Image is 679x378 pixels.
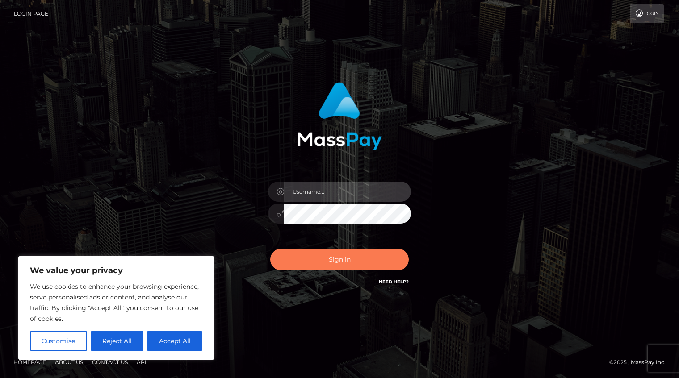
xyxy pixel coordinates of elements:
[30,265,202,276] p: We value your privacy
[18,256,214,360] div: We value your privacy
[297,82,382,150] img: MassPay Login
[30,331,87,351] button: Customise
[10,355,50,369] a: Homepage
[630,4,664,23] a: Login
[30,281,202,324] p: We use cookies to enhance your browsing experience, serve personalised ads or content, and analys...
[133,355,150,369] a: API
[88,355,131,369] a: Contact Us
[91,331,144,351] button: Reject All
[270,249,409,270] button: Sign in
[609,357,672,367] div: © 2025 , MassPay Inc.
[379,279,409,285] a: Need Help?
[147,331,202,351] button: Accept All
[284,182,411,202] input: Username...
[51,355,87,369] a: About Us
[14,4,48,23] a: Login Page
